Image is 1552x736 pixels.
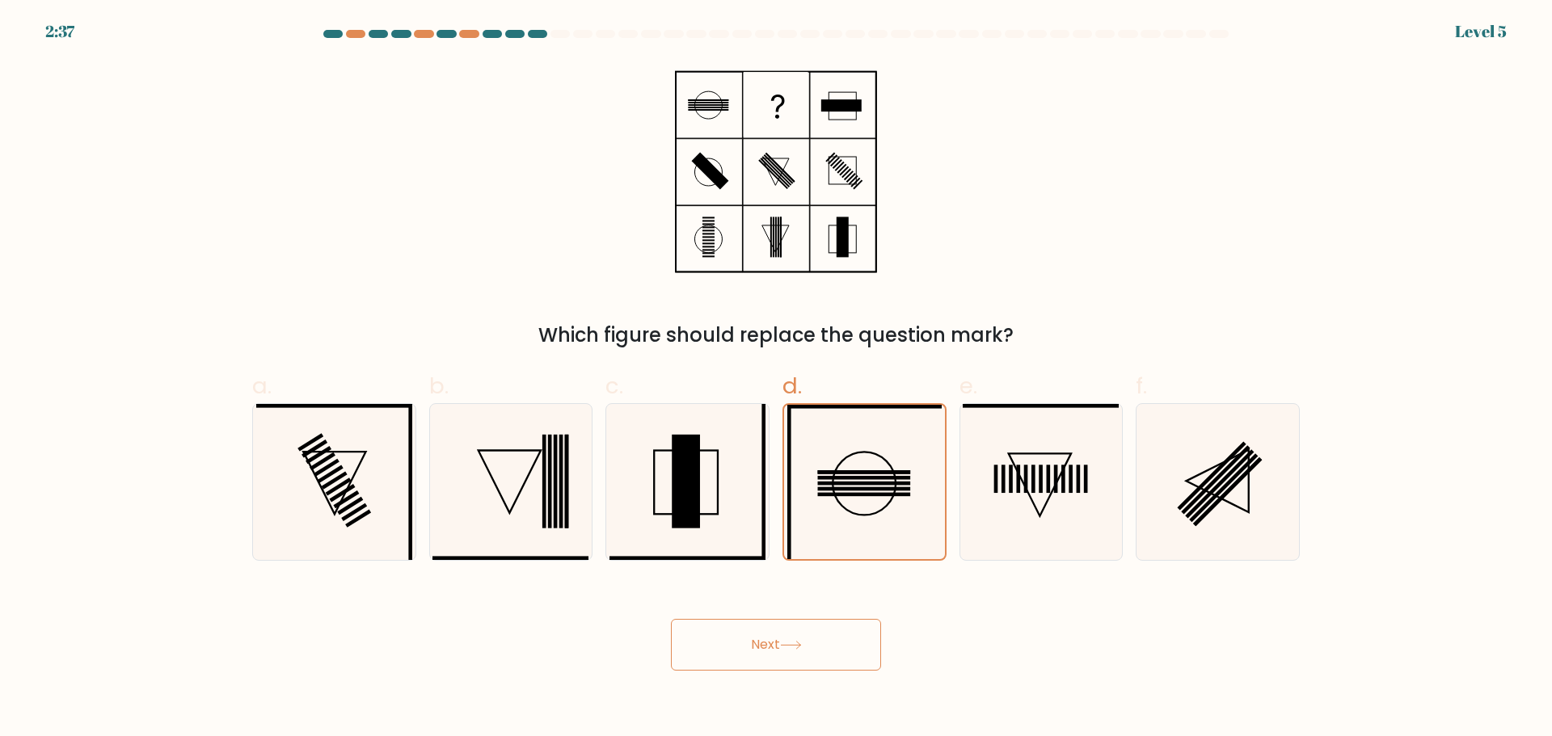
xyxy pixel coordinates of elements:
[782,370,802,402] span: d.
[252,370,272,402] span: a.
[671,619,881,671] button: Next
[959,370,977,402] span: e.
[429,370,449,402] span: b.
[605,370,623,402] span: c.
[1455,19,1507,44] div: Level 5
[45,19,74,44] div: 2:37
[1136,370,1147,402] span: f.
[262,321,1290,350] div: Which figure should replace the question mark?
